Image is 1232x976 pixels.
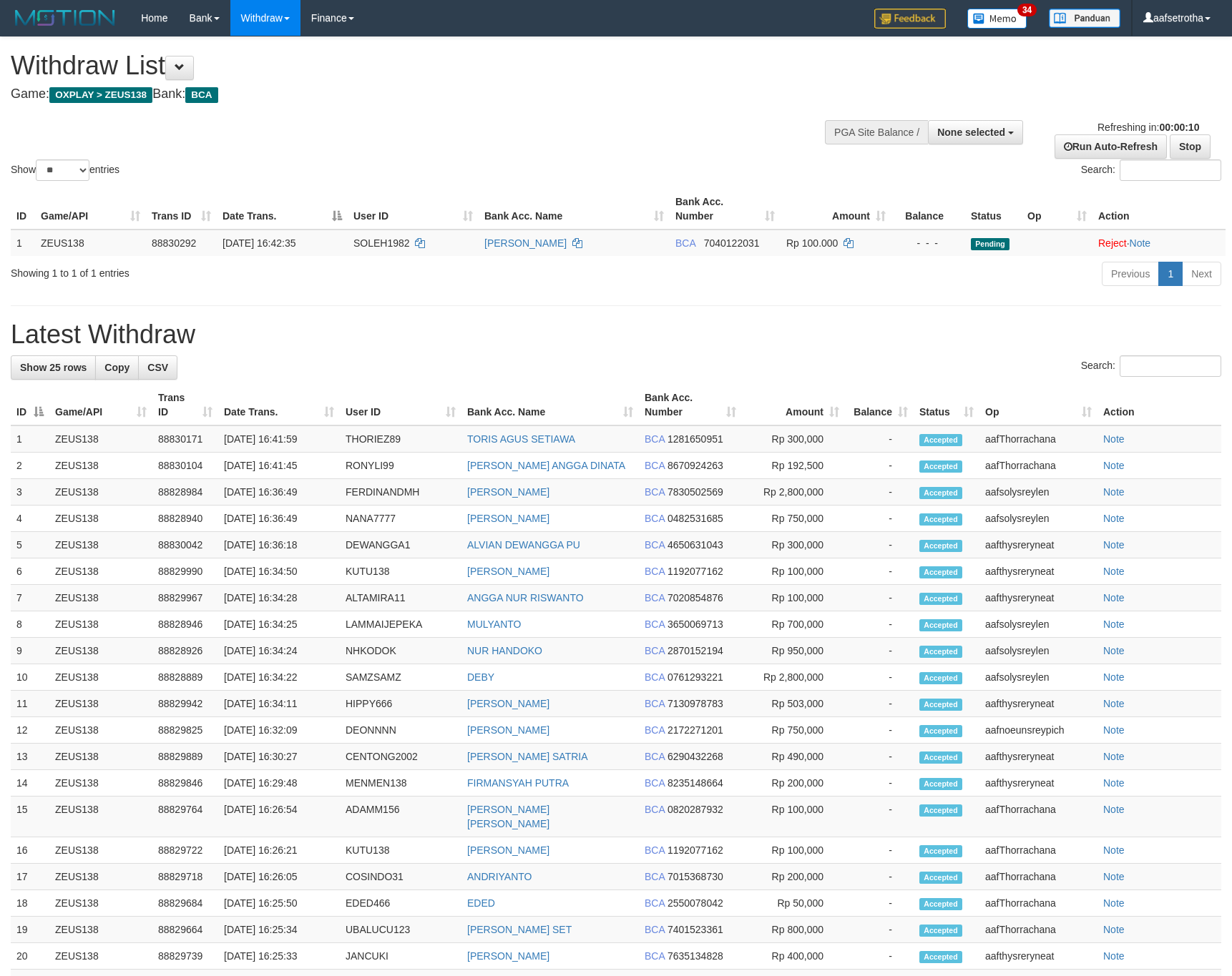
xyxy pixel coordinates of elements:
[919,872,962,884] span: Accepted
[340,770,461,797] td: MENMEN138
[845,691,914,717] td: -
[340,532,461,558] td: DEWANGGA1
[845,453,914,479] td: -
[742,558,845,585] td: Rp 100,000
[11,691,49,717] td: 11
[479,189,670,230] th: Bank Acc. Name: activate to sort column ascending
[645,724,665,736] span: BCA
[461,385,639,425] th: Bank Acc. Name: activate to sort column ascending
[965,189,1022,230] th: Status
[1049,9,1120,28] img: panduan.png
[218,664,340,691] td: [DATE] 16:34:22
[675,237,695,249] span: BCA
[1103,698,1125,709] a: Note
[467,592,584,603] a: ANGGA NUR RISWANTO
[348,189,479,230] th: User ID: activate to sort column ascending
[11,159,119,181] label: Show entries
[218,385,340,425] th: Date Trans.: activate to sort column ascending
[742,691,845,717] td: Rp 503,000
[467,513,549,524] a: [PERSON_NAME]
[218,453,340,479] td: [DATE] 16:41:45
[742,744,845,770] td: Rp 490,000
[668,592,723,603] span: Copy 7020854876 to clipboard
[49,558,152,585] td: ZEUS138
[11,506,49,532] td: 4
[919,619,962,631] span: Accepted
[742,864,845,890] td: Rp 200,000
[979,385,1097,425] th: Op: activate to sort column ascending
[467,539,580,551] a: ALVIAN DEWANGGA PU
[845,532,914,558] td: -
[152,744,218,770] td: 88829889
[1103,645,1125,656] a: Note
[11,453,49,479] td: 2
[1182,262,1221,286] a: Next
[979,453,1097,479] td: aafThorrachana
[467,433,575,445] a: TORIS AGUS SETIAWA
[218,691,340,717] td: [DATE] 16:34:11
[467,645,542,656] a: NUR HANDOKO
[467,698,549,709] a: [PERSON_NAME]
[49,453,152,479] td: ZEUS138
[845,664,914,691] td: -
[152,797,218,837] td: 88829764
[49,890,152,917] td: ZEUS138
[919,699,962,711] span: Accepted
[979,691,1097,717] td: aafthysreryneat
[1158,262,1183,286] a: 1
[668,724,723,736] span: Copy 2172271201 to clipboard
[467,486,549,498] a: [PERSON_NAME]
[1103,566,1125,577] a: Note
[11,890,49,917] td: 18
[1103,844,1125,856] a: Note
[1120,355,1221,377] input: Search:
[1103,618,1125,630] a: Note
[11,558,49,585] td: 6
[152,864,218,890] td: 88829718
[919,646,962,658] span: Accepted
[919,751,962,764] span: Accepted
[979,864,1097,890] td: aafThorrachana
[1120,159,1221,181] input: Search:
[668,433,723,445] span: Copy 1281650951 to clipboard
[742,837,845,864] td: Rp 100,000
[645,486,665,498] span: BCA
[20,362,87,373] span: Show 25 rows
[152,506,218,532] td: 88828940
[668,777,723,789] span: Copy 8235148664 to clipboard
[919,513,962,526] span: Accepted
[742,664,845,691] td: Rp 2,800,000
[1017,4,1037,16] span: 34
[11,189,35,230] th: ID
[1103,539,1125,551] a: Note
[919,778,962,790] span: Accepted
[152,638,218,664] td: 88828926
[11,532,49,558] td: 5
[467,460,625,471] a: [PERSON_NAME] ANGGA DINATA
[1097,385,1221,425] th: Action
[704,237,760,249] span: Copy 7040122031 to clipboard
[979,611,1097,638] td: aafsolysreylen
[742,797,845,837] td: Rp 100,000
[645,671,665,683] span: BCA
[217,189,348,230] th: Date Trans.: activate to sort column descending
[668,539,723,551] span: Copy 4650631043 to clipboard
[845,611,914,638] td: -
[49,532,152,558] td: ZEUS138
[138,355,177,380] a: CSV
[340,611,461,638] td: LAMMAIJEPEKA
[49,506,152,532] td: ZEUS138
[340,797,461,837] td: ADAMM156
[11,717,49,744] td: 12
[467,566,549,577] a: [PERSON_NAME]
[152,453,218,479] td: 88830104
[49,611,152,638] td: ZEUS138
[49,797,152,837] td: ZEUS138
[1103,871,1125,882] a: Note
[742,585,845,611] td: Rp 100,000
[11,585,49,611] td: 7
[1102,262,1159,286] a: Previous
[891,189,965,230] th: Balance
[845,585,914,611] td: -
[1022,189,1092,230] th: Op: activate to sort column ascending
